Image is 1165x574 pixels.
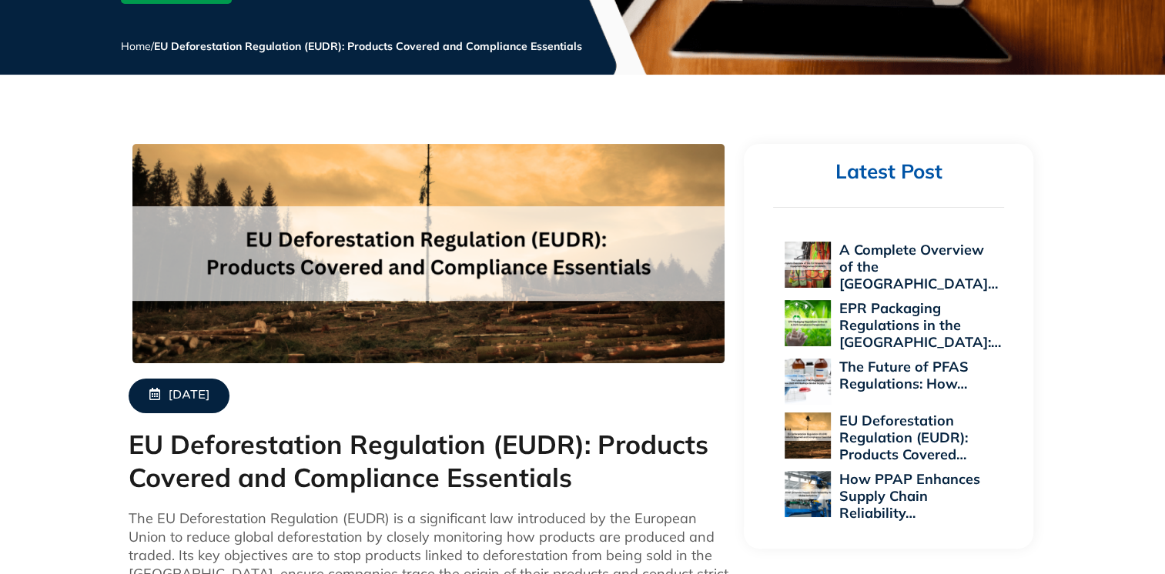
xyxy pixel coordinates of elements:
h2: Latest Post [773,159,1004,185]
span: EU Deforestation Regulation (EUDR): Products Covered and Compliance Essentials [154,39,582,53]
a: A Complete Overview of the [GEOGRAPHIC_DATA]… [839,241,997,292]
a: EPR Packaging Regulations in the [GEOGRAPHIC_DATA]:… [839,299,1000,351]
span: [DATE] [169,388,209,404]
img: A Complete Overview of the EU Personal Protective Equipment Regulation 2016/425 [785,242,831,288]
img: EPR Packaging Regulations in the US: A 2025 Compliance Perspective [785,300,831,346]
a: Home [121,39,151,53]
span: / [121,39,582,53]
a: EU Deforestation Regulation (EUDR): Products Covered… [839,412,967,463]
img: How PPAP Enhances Supply Chain Reliability Across Global Industries [785,471,831,517]
h1: EU Deforestation Regulation (EUDR): Products Covered and Compliance Essentials [129,429,729,494]
a: [DATE] [129,379,229,413]
a: The Future of PFAS Regulations: How… [839,358,968,392]
img: EU Deforestation Regulation (EUDR) Products Covered and Compliance Essentials [132,144,725,363]
img: EU Deforestation Regulation (EUDR): Products Covered and Compliance Essentials [785,412,831,459]
a: How PPAP Enhances Supply Chain Reliability… [839,470,979,522]
img: The Future of PFAS Regulations: How 2025 Will Reshape Global Supply Chains [785,359,831,405]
